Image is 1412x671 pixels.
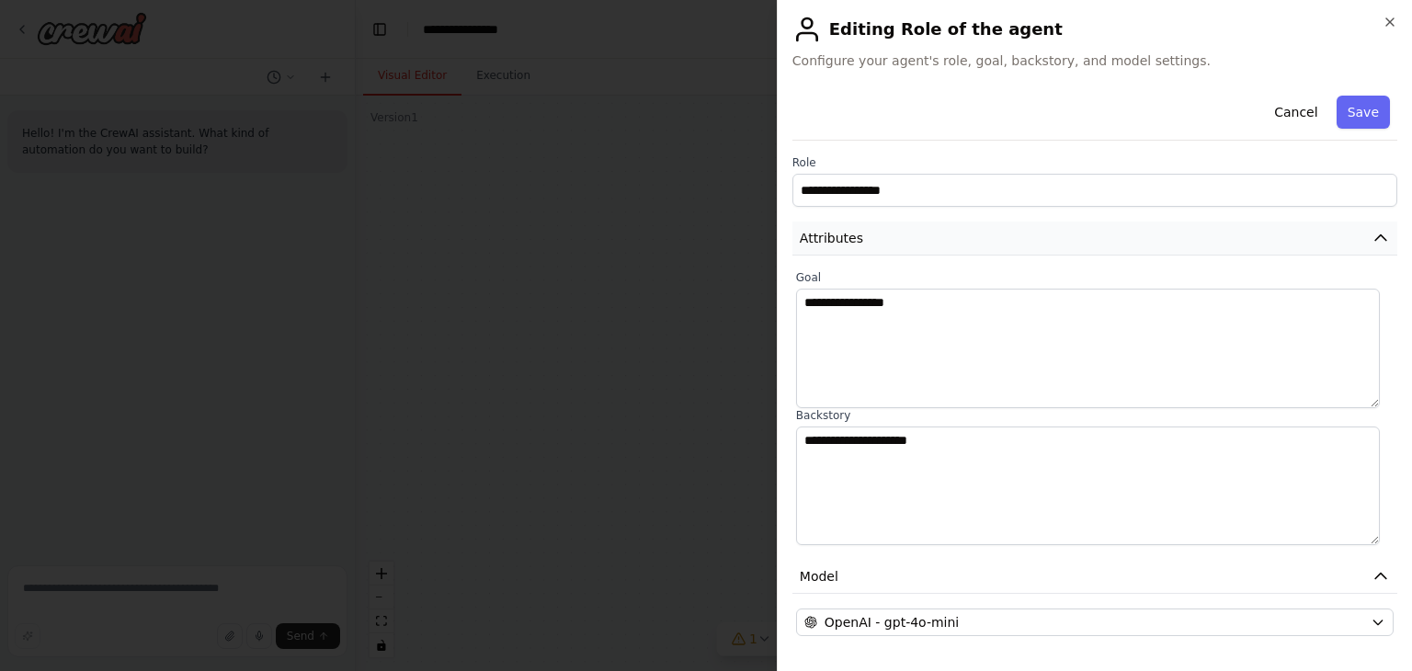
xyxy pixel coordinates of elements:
h2: Editing Role of the agent [792,15,1397,44]
label: Backstory [796,408,1394,423]
span: Configure your agent's role, goal, backstory, and model settings. [792,51,1397,70]
button: Attributes [792,222,1397,256]
button: Model [792,560,1397,594]
label: Goal [796,270,1394,285]
button: Cancel [1263,96,1328,129]
span: OpenAI - gpt-4o-mini [825,613,959,631]
span: Attributes [800,229,863,247]
button: Save [1337,96,1390,129]
button: OpenAI - gpt-4o-mini [796,608,1394,636]
label: Role [792,155,1397,170]
span: Model [800,567,838,586]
